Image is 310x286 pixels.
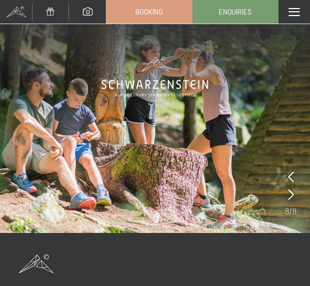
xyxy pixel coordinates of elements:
[289,205,292,217] span: /
[292,205,297,217] span: 8
[193,1,278,23] a: Enquiries
[135,7,163,17] span: Booking
[285,205,289,217] span: 8
[106,1,191,23] a: Booking
[219,7,252,17] span: Enquiries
